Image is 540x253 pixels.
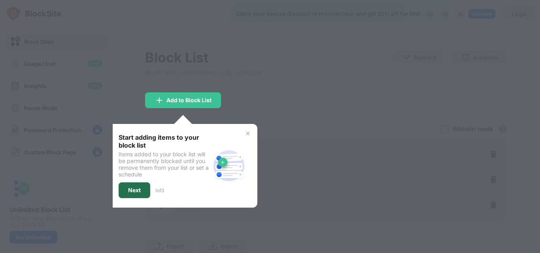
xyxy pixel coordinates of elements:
[166,97,211,103] div: Add to Block List
[210,147,248,185] img: block-site.svg
[155,187,164,193] div: 1 of 3
[128,187,141,193] div: Next
[245,130,251,137] img: x-button.svg
[119,133,210,149] div: Start adding items to your block list
[119,151,210,178] div: Items added to your block list will be permanently blocked until you remove them from your list o...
